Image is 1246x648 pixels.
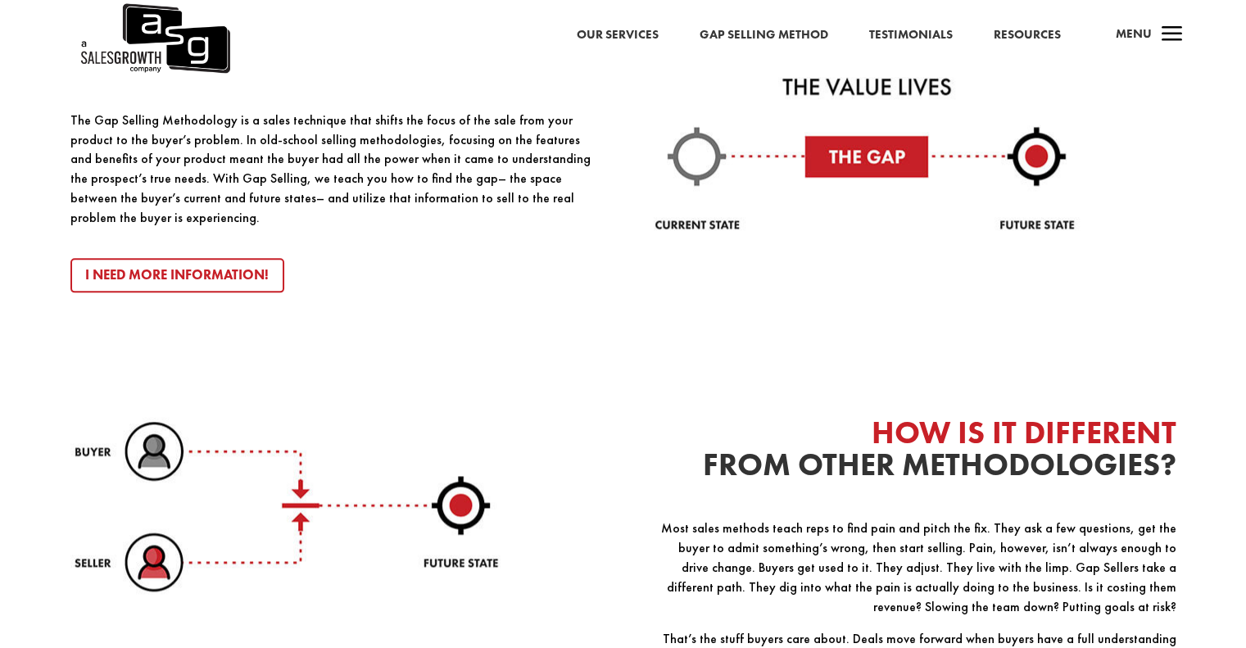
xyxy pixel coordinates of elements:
span: Menu [1116,25,1152,42]
p: The Gap Selling Methodology is a sales technique that shifts the focus of the sale from your prod... [70,111,593,228]
a: Resources [994,25,1061,46]
h2: FROM OTHER METHODOLOGIES? [654,417,1176,488]
span: HOW IS IT DIFFERENT [872,412,1176,453]
img: value-lives-here [654,40,1081,238]
img: future-state [70,417,501,596]
span: a [1156,19,1189,52]
a: Our Services [577,25,659,46]
a: Gap Selling Method [700,25,828,46]
a: I Need More Information! [70,258,285,293]
p: Most sales methods teach reps to find pain and pitch the fix. They ask a few questions, get the b... [654,519,1176,629]
a: Testimonials [869,25,953,46]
